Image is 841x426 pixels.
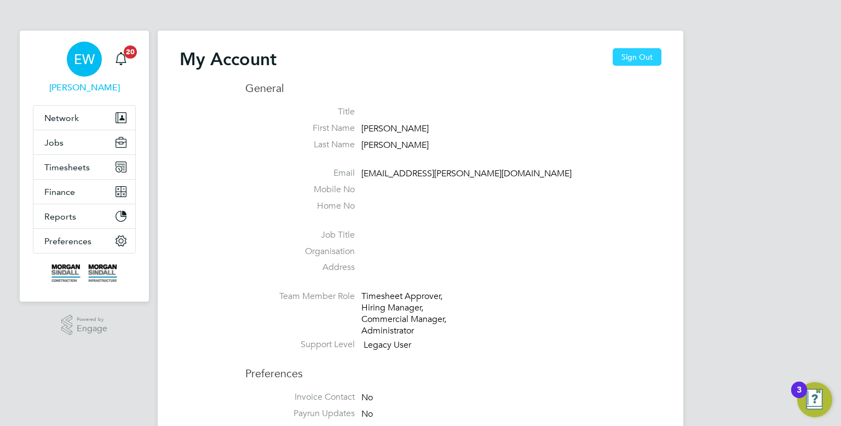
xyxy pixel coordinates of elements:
[245,392,355,403] label: Invoice Contact
[245,291,355,302] label: Team Member Role
[613,48,661,66] button: Sign Out
[33,42,136,94] a: EW[PERSON_NAME]
[77,315,107,324] span: Powered by
[245,339,355,350] label: Support Level
[361,408,373,419] span: No
[44,211,76,222] span: Reports
[33,180,135,204] button: Finance
[361,140,429,151] span: [PERSON_NAME]
[74,52,95,66] span: EW
[110,42,132,77] a: 20
[361,392,373,403] span: No
[361,291,465,336] div: Timesheet Approver, Hiring Manager, Commercial Manager, Administrator
[245,246,355,257] label: Organisation
[44,187,75,197] span: Finance
[245,106,355,118] label: Title
[51,264,117,282] img: morgansindall-logo-retina.png
[797,390,802,404] div: 3
[33,229,135,253] button: Preferences
[245,200,355,212] label: Home No
[245,139,355,151] label: Last Name
[44,162,90,172] span: Timesheets
[245,123,355,134] label: First Name
[245,262,355,273] label: Address
[245,168,355,179] label: Email
[61,315,108,336] a: Powered byEngage
[33,204,135,228] button: Reports
[361,169,572,180] span: [EMAIL_ADDRESS][PERSON_NAME][DOMAIN_NAME]
[20,31,149,302] nav: Main navigation
[77,324,107,333] span: Engage
[245,81,661,95] h3: General
[245,408,355,419] label: Payrun Updates
[361,123,429,134] span: [PERSON_NAME]
[245,229,355,241] label: Job Title
[364,340,411,351] span: Legacy User
[797,382,832,417] button: Open Resource Center, 3 new notifications
[44,137,64,148] span: Jobs
[245,184,355,195] label: Mobile No
[33,81,136,94] span: Emma Wells
[33,106,135,130] button: Network
[180,48,277,70] h2: My Account
[33,155,135,179] button: Timesheets
[33,130,135,154] button: Jobs
[33,264,136,282] a: Go to home page
[44,236,91,246] span: Preferences
[124,45,137,59] span: 20
[44,113,79,123] span: Network
[245,355,661,381] h3: Preferences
